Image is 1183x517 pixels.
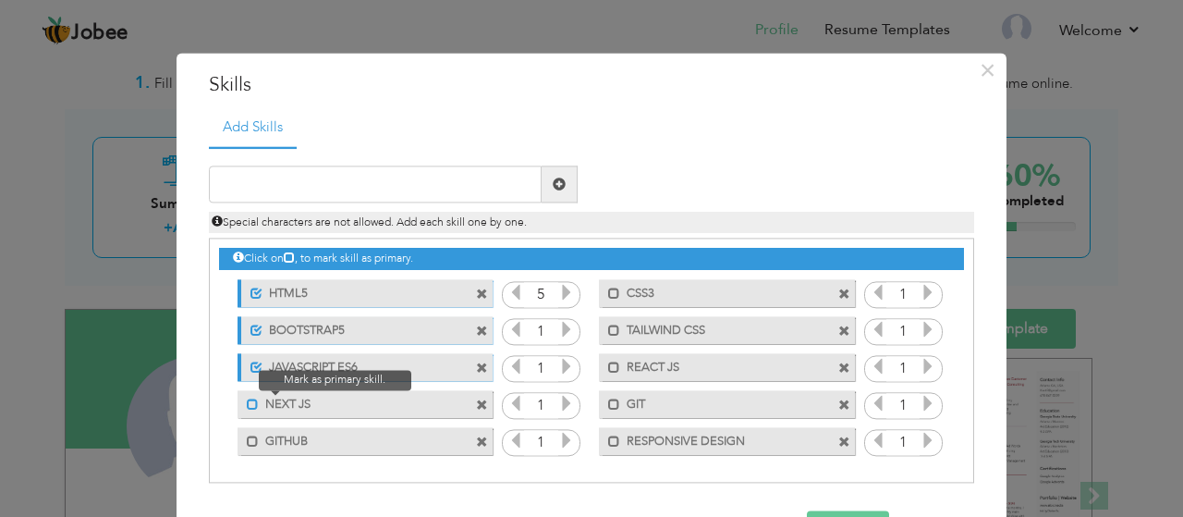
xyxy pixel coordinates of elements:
[620,353,807,376] label: REACT JS
[972,55,1002,85] button: Close
[620,390,807,413] label: GIT
[259,390,445,413] label: NEXT JS
[259,427,445,450] label: GITHUB
[262,279,446,302] label: HTML5
[620,279,807,302] label: CSS3
[209,71,974,99] h3: Skills
[262,316,446,339] label: BOOTSTRAP5
[262,353,446,376] label: JAVASCRIPT ES6
[620,316,807,339] label: TAILWIND CSS
[259,371,411,390] span: Mark as primary skill.
[212,215,527,230] span: Special characters are not allowed. Add each skill one by one.
[219,249,964,270] div: Click on , to mark skill as primary.
[620,427,807,450] label: RESPONSIVE DESIGN
[209,108,297,149] a: Add Skills
[980,54,995,87] span: ×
